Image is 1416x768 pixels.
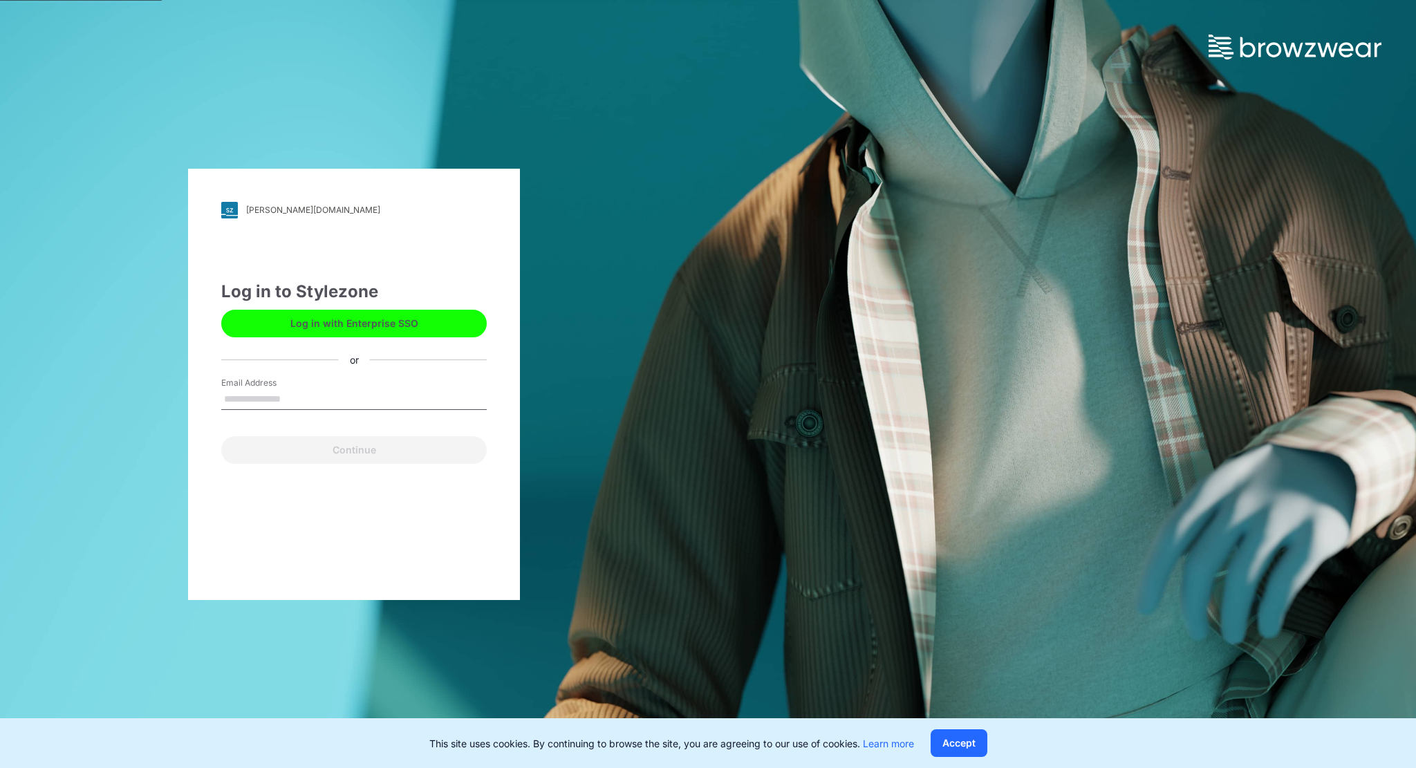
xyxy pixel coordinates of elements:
[221,279,487,304] div: Log in to Stylezone
[221,310,487,337] button: Log in with Enterprise SSO
[1209,35,1381,59] img: browzwear-logo.73288ffb.svg
[339,353,370,367] div: or
[863,738,914,749] a: Learn more
[221,202,238,218] img: svg+xml;base64,PHN2ZyB3aWR0aD0iMjgiIGhlaWdodD0iMjgiIHZpZXdCb3g9IjAgMCAyOCAyOCIgZmlsbD0ibm9uZSIgeG...
[221,202,487,218] a: [PERSON_NAME][DOMAIN_NAME]
[429,736,914,751] p: This site uses cookies. By continuing to browse the site, you are agreeing to our use of cookies.
[221,377,318,389] label: Email Address
[931,729,987,757] button: Accept
[246,205,380,215] div: [PERSON_NAME][DOMAIN_NAME]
